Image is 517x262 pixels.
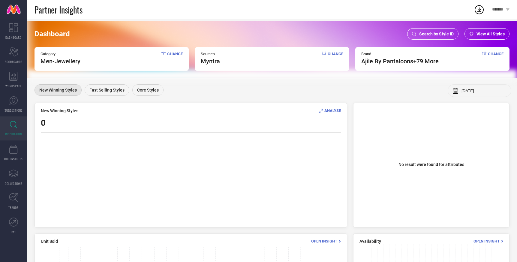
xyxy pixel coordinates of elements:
[5,35,22,40] span: DASHBOARD
[419,32,454,36] span: Search by Style ID
[5,131,22,136] span: INSPIRATION
[4,157,23,161] span: CDC INSIGHTS
[41,239,58,244] span: Unit Sold
[5,84,22,88] span: WORKSPACE
[41,58,80,65] span: Men-Jewellery
[39,88,77,92] span: New Winning Styles
[41,108,78,113] span: New Winning Styles
[474,4,485,15] div: Open download list
[319,108,341,113] div: Analyse
[41,52,80,56] span: Category
[11,230,17,234] span: FWD
[328,52,343,65] span: Change
[359,239,381,244] span: Availability
[201,52,220,56] span: Sources
[5,108,23,113] span: SUGGESTIONS
[35,30,70,38] span: Dashboard
[41,118,46,128] span: 0
[361,58,439,65] span: ajile by pantaloons +79 More
[488,52,503,65] span: Change
[137,88,159,92] span: Core Styles
[473,238,503,244] div: Open Insight
[473,239,500,243] span: Open Insight
[398,162,464,167] span: No result were found for attributes
[89,88,125,92] span: Fast Selling Styles
[5,59,23,64] span: SCORECARDS
[461,89,506,93] input: Select month
[311,238,341,244] div: Open Insight
[311,239,337,243] span: Open Insight
[201,58,220,65] span: myntra
[35,4,83,16] span: Partner Insights
[324,108,341,113] span: ANALYSE
[361,52,439,56] span: Brand
[5,181,23,186] span: COLLECTIONS
[167,52,183,65] span: Change
[476,32,505,36] span: View All Styles
[8,205,19,210] span: TRENDS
